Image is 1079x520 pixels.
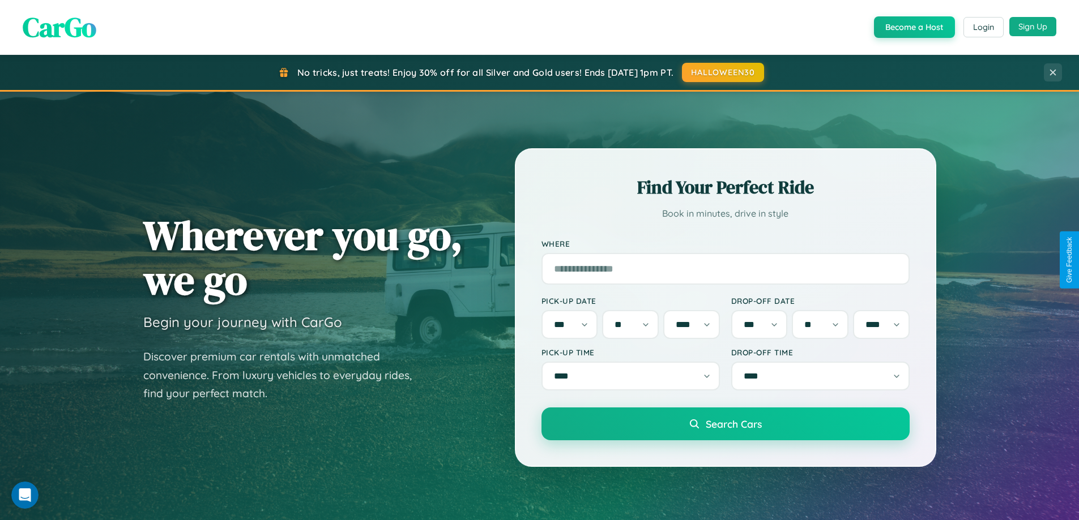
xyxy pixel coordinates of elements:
label: Where [541,239,910,248]
h3: Begin your journey with CarGo [143,313,342,330]
p: Discover premium car rentals with unmatched convenience. From luxury vehicles to everyday rides, ... [143,347,427,403]
button: Login [963,17,1004,37]
span: CarGo [23,8,96,46]
span: No tricks, just treats! Enjoy 30% off for all Silver and Gold users! Ends [DATE] 1pm PT. [297,67,673,78]
p: Book in minutes, drive in style [541,205,910,222]
h1: Wherever you go, we go [143,213,463,302]
h2: Find Your Perfect Ride [541,175,910,200]
span: Search Cars [706,418,762,430]
iframe: Intercom live chat [11,482,39,509]
label: Pick-up Time [541,347,720,357]
div: Give Feedback [1065,237,1073,283]
button: Become a Host [874,16,955,38]
label: Drop-off Time [731,347,910,357]
button: HALLOWEEN30 [682,63,764,82]
label: Drop-off Date [731,296,910,306]
button: Search Cars [541,407,910,440]
label: Pick-up Date [541,296,720,306]
button: Sign Up [1009,17,1056,36]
